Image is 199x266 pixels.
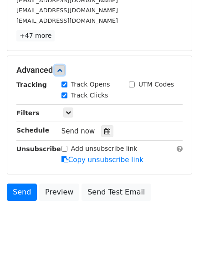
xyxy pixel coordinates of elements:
span: Send now [61,127,95,135]
a: Preview [39,184,79,201]
label: Track Opens [71,80,110,89]
iframe: Chat Widget [153,222,199,266]
a: Send Test Email [82,184,151,201]
label: Add unsubscribe link [71,144,138,153]
h5: Advanced [16,65,183,75]
strong: Unsubscribe [16,145,61,153]
a: Copy unsubscribe link [61,156,143,164]
label: Track Clicks [71,91,108,100]
small: [EMAIL_ADDRESS][DOMAIN_NAME] [16,17,118,24]
strong: Schedule [16,127,49,134]
strong: Tracking [16,81,47,88]
label: UTM Codes [138,80,174,89]
a: Send [7,184,37,201]
a: +47 more [16,30,55,41]
strong: Filters [16,109,40,117]
small: [EMAIL_ADDRESS][DOMAIN_NAME] [16,7,118,14]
